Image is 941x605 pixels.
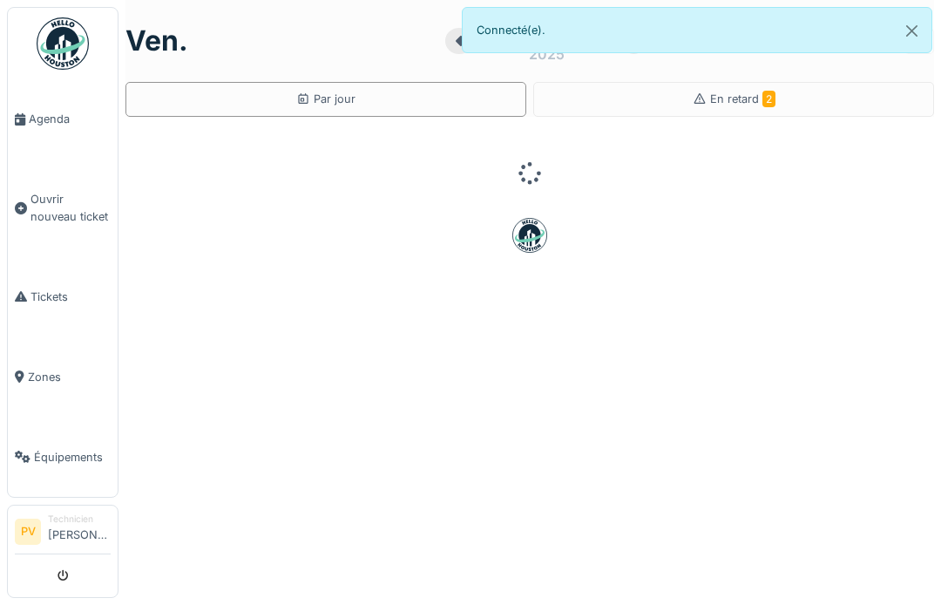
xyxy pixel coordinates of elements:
[30,191,111,224] span: Ouvrir nouveau ticket
[125,24,188,58] h1: ven.
[8,256,118,336] a: Tickets
[512,218,547,253] img: badge-BVDL4wpA.svg
[462,7,932,53] div: Connecté(e).
[48,513,111,526] div: Technicien
[48,513,111,550] li: [PERSON_NAME]
[34,449,111,466] span: Équipements
[296,91,355,107] div: Par jour
[892,8,931,54] button: Close
[529,44,565,65] div: 2025
[28,369,111,385] span: Zones
[15,519,41,545] li: PV
[8,79,118,160] a: Agenda
[8,160,118,256] a: Ouvrir nouveau ticket
[29,111,111,127] span: Agenda
[8,336,118,417] a: Zones
[8,417,118,497] a: Équipements
[30,289,111,305] span: Tickets
[762,91,775,107] span: 2
[710,92,775,105] span: En retard
[37,17,89,70] img: Badge_color-CXgf-gQk.svg
[15,513,111,554] a: PV Technicien[PERSON_NAME]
